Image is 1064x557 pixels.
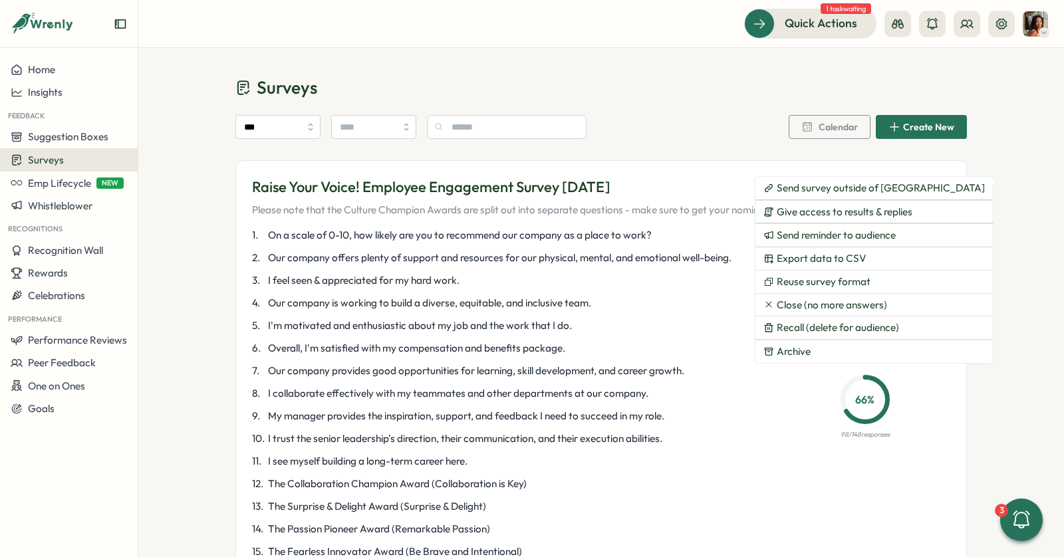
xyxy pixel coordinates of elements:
[1023,11,1048,37] img: Viveca Riley
[777,299,887,311] span: Close (no more answers)
[268,251,731,265] span: Our company offers plenty of support and resources for our physical, mental, and emotional well-b...
[252,318,265,333] span: 5 .
[819,122,858,132] span: Calendar
[777,276,870,288] span: Reuse survey format
[777,253,866,265] span: Export data to CSV
[268,499,486,514] span: The Surprise & Delight Award (Surprise & Delight)
[268,477,527,491] span: The Collaboration Champion Award (Collaboration is Key)
[755,224,993,247] button: Send reminder to audience
[268,454,467,469] span: I see myself building a long-term career here.
[252,386,265,401] span: 8 .
[114,17,127,31] button: Expand sidebar
[28,267,68,279] span: Rewards
[777,346,811,358] span: Archive
[755,201,993,223] button: Give access to results & replies
[252,203,906,217] p: Please note that the Culture Champion Awards are split out into separate questions - make sure to...
[257,76,317,99] span: Surveys
[268,318,572,333] span: I'm motivated and enthusiastic about my job and the work that I do.
[28,334,127,346] span: Performance Reviews
[777,182,985,194] span: Send survey outside of [GEOGRAPHIC_DATA]
[28,199,92,212] span: Whistleblower
[268,409,664,423] span: My manager provides the inspiration, support, and feedback I need to succeed in my role.
[845,391,886,408] p: 66 %
[785,15,857,32] span: Quick Actions
[1000,499,1043,541] button: 3
[252,522,265,536] span: 14 .
[744,9,876,38] button: Quick Actions
[995,504,1008,517] div: 3
[268,386,648,401] span: I collaborate effectively with my teammates and other departments at our company.
[777,322,899,334] span: Recall (delete for audience)
[252,228,265,243] span: 1 .
[28,289,85,302] span: Celebrations
[28,177,91,189] span: Emp Lifecycle
[252,273,265,288] span: 3 .
[876,115,967,139] button: Create New
[777,229,896,241] span: Send reminder to audience
[268,431,662,446] span: I trust the senior leadership's direction, their communication, and their execution abilities.
[28,380,85,392] span: One on Ones
[28,402,55,415] span: Goals
[252,499,265,514] span: 13 .
[28,154,64,166] span: Surveys
[252,454,265,469] span: 11 .
[821,3,871,14] span: 1 task waiting
[777,206,912,218] span: Give access to results & replies
[268,296,591,310] span: Our company is working to build a diverse, equitable, and inclusive team.
[268,228,652,243] span: On a scale of 0-10, how likely are you to recommend our company as a place to work?
[252,341,265,356] span: 6 .
[28,244,103,257] span: Recognition Wall
[268,364,684,378] span: Our company provides good opportunities for learning, skill development, and career growth.
[28,130,108,143] span: Suggestion Boxes
[252,364,265,378] span: 7 .
[755,177,993,199] button: Send survey outside of [GEOGRAPHIC_DATA]
[28,86,63,98] span: Insights
[755,316,993,339] button: Recall (delete for audience)
[28,63,55,76] span: Home
[755,340,993,363] button: Archive
[252,251,265,265] span: 2 .
[268,522,490,536] span: The Passion Pioneer Award (Remarkable Passion)
[252,296,265,310] span: 4 .
[252,477,265,491] span: 12 .
[252,431,265,446] span: 10 .
[903,122,954,132] span: Create New
[755,271,993,293] button: Reuse survey format
[268,273,460,288] span: I feel seen & appreciated for my hard work.
[96,177,124,189] span: NEW
[789,115,870,139] button: Calendar
[28,356,96,369] span: Peer Feedback
[755,247,993,270] button: Export data to CSV
[252,409,265,423] span: 9 .
[252,177,906,197] p: Raise Your Voice! Employee Engagement Survey [DATE]
[268,341,565,356] span: Overall, I'm satisfied with my compensation and benefits package.
[841,429,890,440] p: 98 / 148 responses
[755,294,993,316] button: Close (no more answers)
